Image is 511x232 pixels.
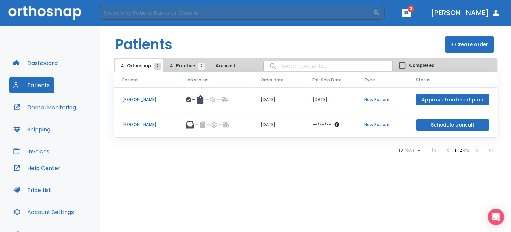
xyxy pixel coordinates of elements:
[9,160,65,176] button: Help Center
[312,122,331,128] p: --/--/--
[8,6,81,20] img: Orthosnap
[403,148,415,153] span: rows
[9,77,54,93] button: Patients
[9,143,54,160] button: Invoices
[154,63,161,70] span: 2
[463,147,470,153] span: of 2
[9,182,55,198] button: Price List
[208,59,243,72] button: Archived
[416,94,489,105] button: Approve treatment plan
[364,122,399,128] p: New Patient
[122,97,169,103] p: [PERSON_NAME]
[121,63,157,69] span: At Orthosnap
[122,77,138,83] span: Patient
[445,36,494,53] button: + Create order
[115,59,244,72] div: tabs
[9,121,55,138] button: Shipping
[122,122,169,128] p: [PERSON_NAME]
[252,87,304,112] td: [DATE]
[9,55,62,71] button: Dashboard
[261,77,284,83] span: Order date
[99,6,373,20] input: Search by Patient Name or Case #
[264,59,392,73] input: search
[186,77,209,83] span: Lab status
[409,62,435,69] span: Completed
[407,5,414,12] span: 3
[428,7,503,19] button: [PERSON_NAME]
[364,97,399,103] p: New Patient
[416,77,431,83] span: Status
[198,63,205,70] span: 2
[312,122,348,128] div: The date will be available after approving treatment plan
[364,77,375,83] span: Type
[488,209,504,225] div: Open Intercom Messenger
[455,147,463,153] span: 1 - 2
[312,77,342,83] span: Est. Ship Date
[9,204,78,220] button: Account Settings
[416,119,489,131] button: Schedule consult
[304,87,356,112] td: [DATE]
[252,112,304,138] td: [DATE]
[115,34,172,55] h1: Patients
[9,99,80,115] button: Dental Monitoring
[170,63,201,69] span: At Practice
[399,148,403,153] span: 10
